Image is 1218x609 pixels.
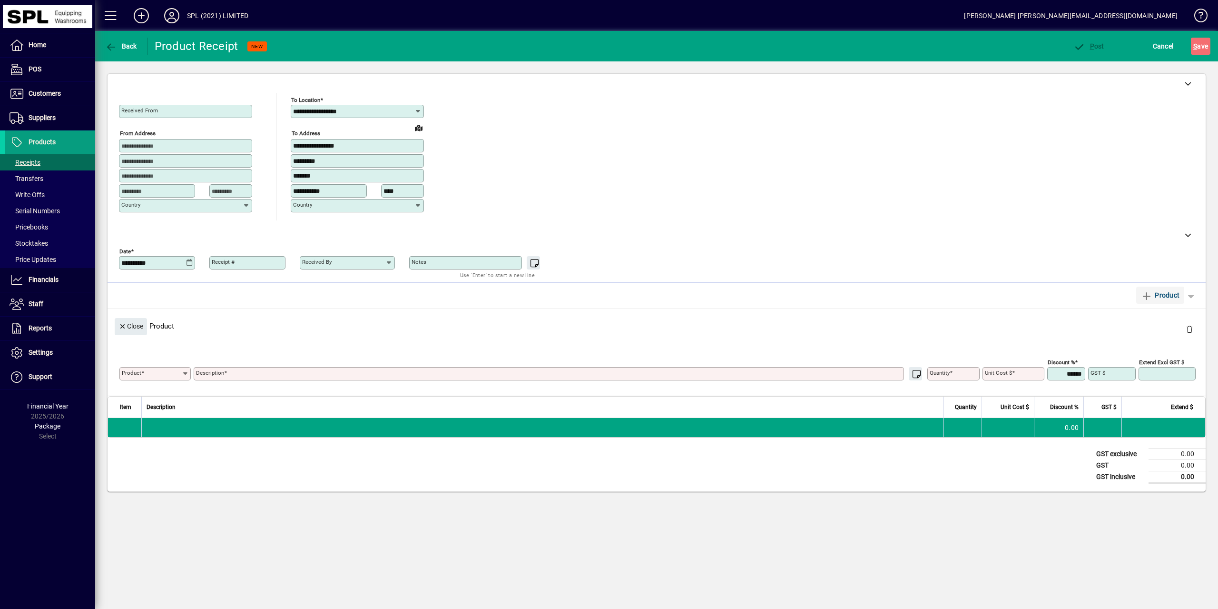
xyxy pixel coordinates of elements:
a: Suppliers [5,106,95,130]
span: Financial Year [27,402,69,410]
a: View on map [411,120,426,135]
span: Reports [29,324,52,332]
button: Close [115,318,147,335]
mat-label: Date [119,248,131,254]
button: Post [1071,38,1107,55]
td: 0.00 [1149,459,1206,471]
span: Support [29,373,52,380]
mat-label: Product [122,369,141,376]
a: Receipts [5,154,95,170]
mat-label: Received From [121,107,158,114]
span: Home [29,41,46,49]
div: Product [108,309,1206,343]
span: Write Offs [10,191,45,199]
a: Support [5,365,95,389]
span: ost [1073,42,1104,50]
a: Price Updates [5,251,95,268]
span: Item [120,402,131,412]
mat-label: Country [121,201,140,208]
span: Settings [29,349,53,356]
span: Description [147,402,176,412]
div: [PERSON_NAME] [PERSON_NAME][EMAIL_ADDRESS][DOMAIN_NAME] [964,8,1178,23]
a: Financials [5,268,95,292]
td: 0.00 [1034,418,1083,437]
mat-label: Description [196,369,224,376]
span: Close [118,319,143,334]
app-page-header-button: Back [95,38,147,55]
span: Quantity [955,402,977,412]
a: Reports [5,317,95,340]
button: Profile [157,7,187,24]
span: NEW [251,43,263,50]
span: P [1090,42,1094,50]
mat-label: Country [293,201,312,208]
span: Unit Cost $ [1001,402,1029,412]
span: Discount % [1050,402,1079,412]
span: Cancel [1153,39,1174,54]
button: Back [103,38,139,55]
mat-label: GST $ [1090,369,1105,376]
span: Package [35,422,60,430]
a: Stocktakes [5,235,95,251]
a: Write Offs [5,187,95,203]
span: Staff [29,300,43,308]
span: Back [105,42,137,50]
span: Suppliers [29,114,56,121]
button: Delete [1178,318,1201,341]
div: SPL (2021) LIMITED [187,8,248,23]
a: Transfers [5,170,95,187]
a: Customers [5,82,95,106]
span: Serial Numbers [10,207,60,215]
button: Add [126,7,157,24]
button: Save [1191,38,1210,55]
span: ave [1193,39,1208,54]
a: Pricebooks [5,219,95,235]
td: 0.00 [1149,448,1206,459]
mat-label: Extend excl GST $ [1139,359,1184,365]
mat-label: Receipt # [212,259,235,265]
span: Transfers [10,175,43,182]
a: Home [5,33,95,57]
td: GST exclusive [1091,448,1149,459]
mat-label: Notes [412,259,426,265]
mat-label: Unit Cost $ [985,369,1012,376]
span: Receipts [10,159,40,166]
span: S [1193,42,1197,50]
app-page-header-button: Close [112,321,149,330]
a: Settings [5,341,95,365]
app-page-header-button: Delete [1178,325,1201,333]
span: Financials [29,276,59,283]
td: GST inclusive [1091,471,1149,483]
mat-label: Quantity [930,369,950,376]
mat-label: To location [291,97,320,103]
span: Price Updates [10,256,56,263]
div: Product Receipt [155,39,238,54]
a: Knowledge Base [1187,2,1206,33]
mat-label: Discount % [1048,359,1075,365]
td: 0.00 [1149,471,1206,483]
span: Extend $ [1171,402,1193,412]
span: Pricebooks [10,223,48,231]
span: Stocktakes [10,240,48,247]
button: Cancel [1150,38,1176,55]
td: GST [1091,459,1149,471]
span: GST $ [1101,402,1117,412]
span: Products [29,138,56,146]
span: POS [29,65,41,73]
mat-label: Received by [302,259,332,265]
span: Customers [29,90,61,97]
a: Serial Numbers [5,203,95,219]
mat-hint: Use 'Enter' to start a new line [460,270,535,280]
a: Staff [5,292,95,316]
a: POS [5,58,95,81]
